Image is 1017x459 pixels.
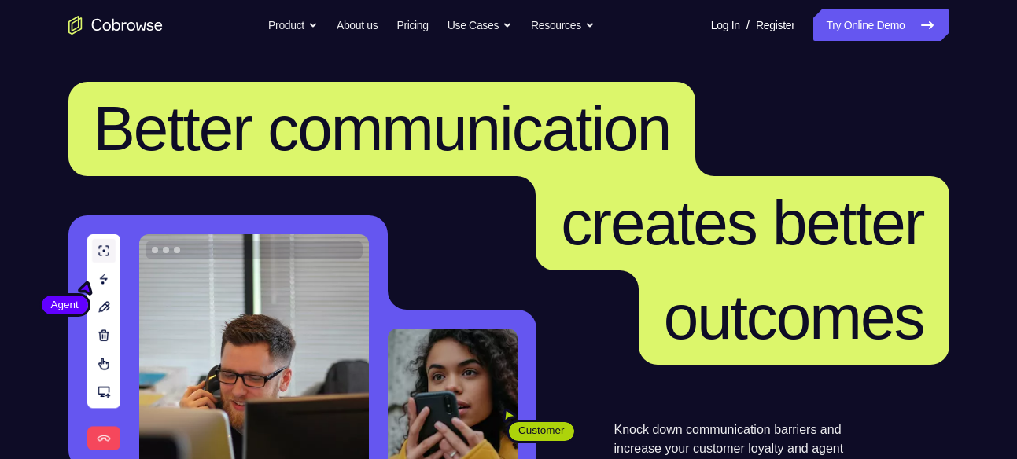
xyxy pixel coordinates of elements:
[94,94,671,163] span: Better communication
[746,16,750,35] span: /
[813,9,949,41] a: Try Online Demo
[664,282,924,352] span: outcomes
[337,9,378,41] a: About us
[561,188,923,258] span: creates better
[68,16,163,35] a: Go to the home page
[711,9,740,41] a: Log In
[396,9,428,41] a: Pricing
[448,9,512,41] button: Use Cases
[756,9,794,41] a: Register
[268,9,318,41] button: Product
[531,9,595,41] button: Resources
